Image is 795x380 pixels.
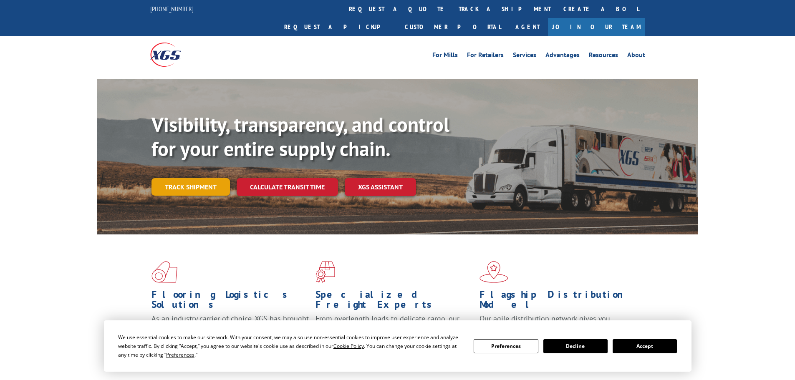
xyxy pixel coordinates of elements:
[104,320,692,372] div: Cookie Consent Prompt
[333,342,364,350] span: Cookie Policy
[480,314,633,333] span: Our agile distribution network gives you nationwide inventory management on demand.
[480,261,508,283] img: xgs-icon-flagship-distribution-model-red
[467,52,504,61] a: For Retailers
[507,18,548,36] a: Agent
[315,261,335,283] img: xgs-icon-focused-on-flooring-red
[543,339,608,353] button: Decline
[627,52,645,61] a: About
[513,52,536,61] a: Services
[150,5,194,13] a: [PHONE_NUMBER]
[545,52,580,61] a: Advantages
[151,261,177,283] img: xgs-icon-total-supply-chain-intelligence-red
[613,339,677,353] button: Accept
[432,52,458,61] a: For Mills
[399,18,507,36] a: Customer Portal
[589,52,618,61] a: Resources
[151,111,449,161] b: Visibility, transparency, and control for your entire supply chain.
[278,18,399,36] a: Request a pickup
[237,178,338,196] a: Calculate transit time
[474,339,538,353] button: Preferences
[151,314,309,343] span: As an industry carrier of choice, XGS has brought innovation and dedication to flooring logistics...
[151,289,309,314] h1: Flooring Logistics Solutions
[548,18,645,36] a: Join Our Team
[118,333,464,359] div: We use essential cookies to make our site work. With your consent, we may also use non-essential ...
[315,314,473,351] p: From overlength loads to delicate cargo, our experienced staff knows the best way to move your fr...
[151,178,230,196] a: Track shipment
[345,178,416,196] a: XGS ASSISTANT
[315,289,473,314] h1: Specialized Freight Experts
[480,289,637,314] h1: Flagship Distribution Model
[166,351,194,358] span: Preferences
